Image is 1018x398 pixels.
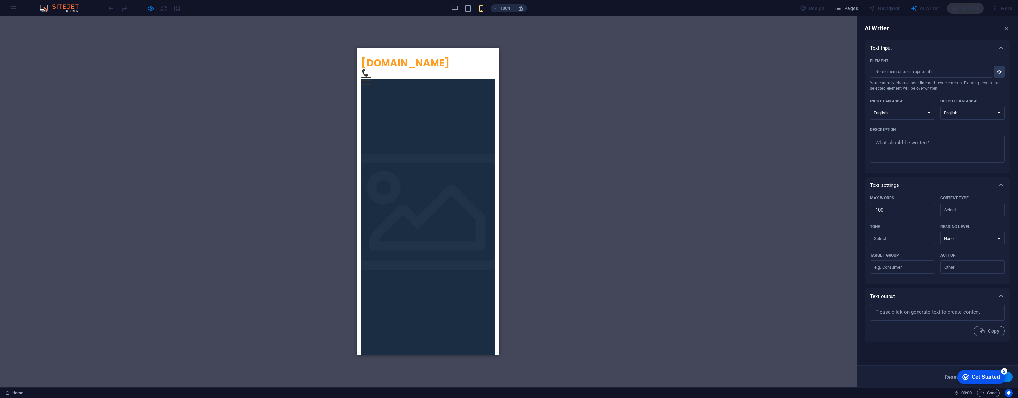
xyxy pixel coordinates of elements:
[870,106,935,120] select: Input language
[1005,389,1013,397] button: Usercentrics
[945,374,958,380] span: Reset
[954,389,972,397] h6: Session time
[870,224,880,229] p: Tone
[961,389,972,397] span: 00 00
[870,58,888,64] p: Element
[941,372,962,382] button: Reset
[870,293,895,299] p: Text output
[940,195,969,201] p: Content type
[4,8,92,21] span: [DOMAIN_NAME]
[865,288,1010,304] div: Text output
[797,3,827,14] div: Design (Ctrl+Alt+Y)
[870,182,899,188] p: Text settings
[6,3,54,17] div: Get Started 5 items remaining, 0% complete
[940,253,956,258] p: Author
[994,66,1005,78] button: ElementYou can only choose headline and text elements. Existing text in the selected element will...
[873,138,1002,159] textarea: Description
[980,389,997,397] span: Code
[4,20,133,28] a: Call
[870,127,896,132] p: Description
[979,328,999,334] span: Copy
[942,205,992,214] input: Content typeClear
[835,5,858,12] span: Pages
[5,389,23,397] a: Click to cancel selection. Double-click to open Pages
[870,45,892,51] p: Text input
[940,99,977,104] p: Output language
[940,106,1005,120] select: Output language
[870,66,988,78] input: ElementYou can only choose headline and text elements. Existing text in the selected element will...
[966,390,967,395] span: :
[870,203,935,216] input: Max words
[865,177,1010,193] div: Text settings
[870,195,894,201] p: Max words
[940,224,970,229] p: Reading level
[865,304,1010,342] div: Text output
[500,4,511,12] h6: 100%
[865,40,1010,56] div: Text input
[870,253,899,258] p: Target group
[942,262,992,272] input: AuthorClear
[977,389,1000,397] button: Code
[872,234,922,243] input: ToneClear
[518,5,523,11] i: On resize automatically adjust zoom level to fit chosen device.
[865,24,889,32] h6: AI Writer
[491,4,514,12] button: 100%
[832,3,861,14] button: Pages
[870,80,1005,91] span: You can only choose headline and text elements. Existing text in the selected element will be ove...
[870,262,935,272] input: Target group
[865,56,1010,173] div: Text input
[38,4,87,12] img: Editor Logo
[870,99,904,104] p: Input language
[865,193,1010,284] div: Text settings
[974,326,1005,336] button: Copy
[20,7,48,13] div: Get Started
[49,1,56,8] div: 5
[4,28,14,29] button: Menu
[940,232,1005,245] select: Reading level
